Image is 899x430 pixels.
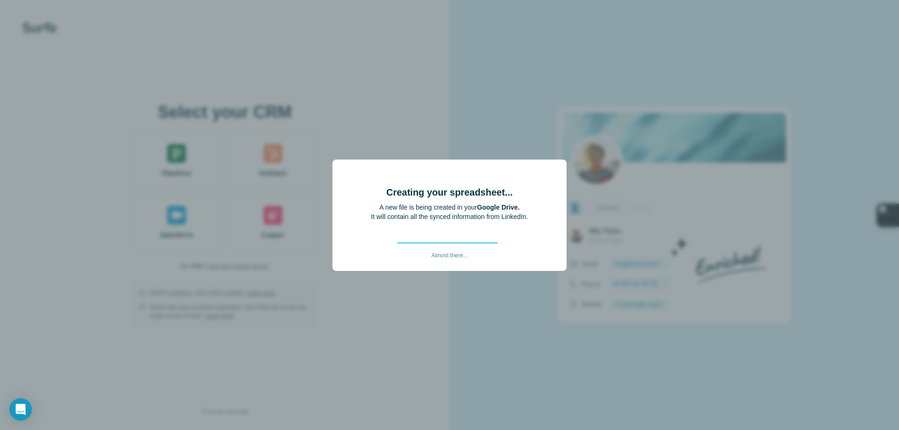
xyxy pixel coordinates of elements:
b: Google Drive. [477,204,520,211]
p: Almost there... [431,244,467,260]
div: Open Intercom Messenger [9,398,32,421]
h4: Creating your spreadsheet... [386,186,513,199]
p: It will contain all the synced information from LinkedIn. [371,212,528,221]
p: A new file is being created in your [371,203,528,212]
